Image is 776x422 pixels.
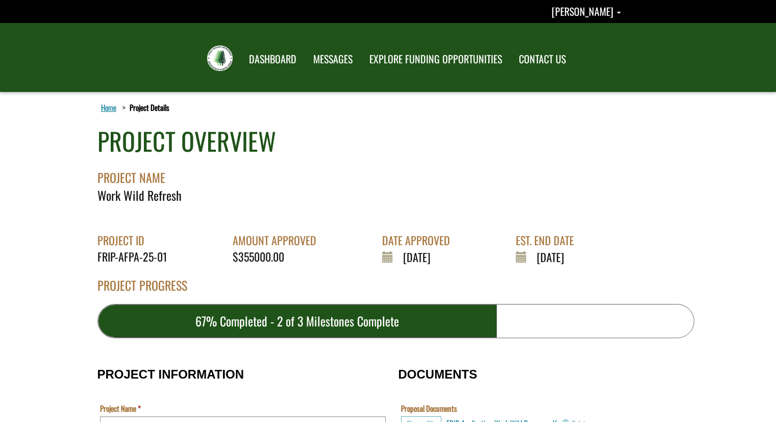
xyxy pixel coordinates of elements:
[552,4,613,19] span: [PERSON_NAME]
[100,403,141,414] label: Project Name
[99,101,118,114] a: Home
[382,249,458,265] div: [DATE]
[362,46,510,72] a: EXPLORE FUNDING OPPORTUNITIES
[306,46,360,72] a: MESSAGES
[398,368,679,381] h3: DOCUMENTS
[97,232,174,248] div: PROJECT ID
[240,43,573,72] nav: Main Navigation
[98,304,497,338] div: 67% Completed - 2 of 3 Milestones Complete
[97,249,174,265] div: FRIP-AFPA-25-01
[207,45,233,71] img: FRIAA Submissions Portal
[401,403,457,414] label: Proposal Documents
[516,232,582,248] div: EST. END DATE
[241,46,304,72] a: DASHBOARD
[516,249,582,265] div: [DATE]
[97,368,388,381] h3: PROJECT INFORMATION
[382,232,458,248] div: DATE APPROVED
[552,4,621,19] a: Forrest Battjes
[511,46,573,72] a: CONTACT US
[97,186,694,204] div: Work Wild Refresh
[233,232,324,248] div: AMOUNT APPROVED
[97,276,694,304] div: PROJECT PROGRESS
[233,249,324,265] div: $355000.00
[120,102,169,113] li: Project Details
[97,159,694,186] div: PROJECT NAME
[97,124,276,159] div: PROJECT OVERVIEW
